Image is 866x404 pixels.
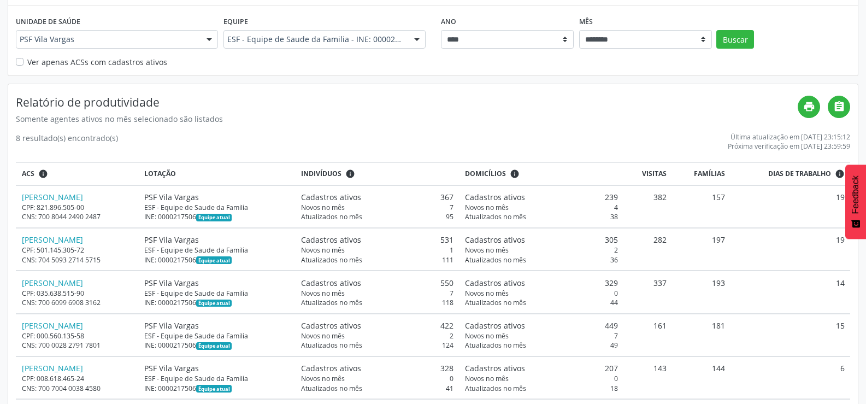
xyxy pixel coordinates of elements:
div: PSF Vila Vargas [144,277,290,289]
div: CNS: 700 6099 6908 3162 [22,298,133,307]
td: 143 [623,356,673,399]
td: 337 [623,271,673,313]
div: Próxima verificação em [DATE] 23:59:59 [728,142,850,151]
label: Equipe [223,13,248,30]
td: 19 [730,228,850,271]
span: Atualizados no mês [465,341,526,350]
span: Novos no mês [301,289,345,298]
div: 118 [301,298,454,307]
div: 8 resultado(s) encontrado(s) [16,132,118,151]
div: PSF Vila Vargas [144,191,290,203]
td: 181 [673,314,730,356]
span: Cadastros ativos [465,277,525,289]
a: [PERSON_NAME] [22,278,83,288]
td: 197 [673,228,730,271]
div: 0 [301,374,454,383]
div: PSF Vila Vargas [144,362,290,374]
div: ESF - Equipe de Saude da Familia [144,203,290,212]
div: 550 [301,277,454,289]
div: 531 [301,234,454,245]
td: 282 [623,228,673,271]
span: Novos no mês [301,374,345,383]
td: 161 [623,314,673,356]
td: 14 [730,271,850,313]
label: Unidade de saúde [16,13,80,30]
span: Cadastros ativos [465,191,525,203]
div: 449 [465,320,618,331]
div: Última atualização em [DATE] 23:15:12 [728,132,850,142]
th: Visitas [623,163,673,185]
div: 0 [465,374,618,383]
th: Famílias [673,163,730,185]
span: Cadastros ativos [465,234,525,245]
div: 36 [465,255,618,265]
span: Esta é a equipe atual deste Agente [196,385,232,393]
div: INE: 0000217506 [144,384,290,393]
div: 328 [301,362,454,374]
div: INE: 0000217506 [144,212,290,221]
span: Esta é a equipe atual deste Agente [196,300,232,307]
span: Cadastros ativos [465,362,525,374]
td: 144 [673,356,730,399]
a: [PERSON_NAME] [22,192,83,202]
div: ESF - Equipe de Saude da Familia [144,245,290,255]
div: 2 [301,331,454,341]
div: 329 [465,277,618,289]
i: <div class="text-left"> <div> <strong>Cadastros ativos:</strong> Cadastros que estão vinculados a... [345,169,355,179]
div: 239 [465,191,618,203]
td: 19 [730,185,850,228]
a: print [798,96,820,118]
span: Atualizados no mês [301,255,362,265]
a: [PERSON_NAME] [22,235,83,245]
div: 111 [301,255,454,265]
span: Cadastros ativos [301,362,361,374]
div: 7 [301,203,454,212]
span: PSF Vila Vargas [20,34,196,45]
th: Lotação [138,163,295,185]
div: 1 [301,245,454,255]
a: [PERSON_NAME] [22,363,83,373]
span: ESF - Equipe de Saude da Familia - INE: 0000217506 [227,34,403,45]
div: CPF: 035.638.515-90 [22,289,133,298]
span: Novos no mês [301,203,345,212]
div: ESF - Equipe de Saude da Familia [144,289,290,298]
span: Novos no mês [301,331,345,341]
div: CNS: 700 8044 2490 2487 [22,212,133,221]
span: Atualizados no mês [465,255,526,265]
div: 7 [465,331,618,341]
label: Mês [579,13,593,30]
i: print [803,101,815,113]
div: CPF: 000.560.135-58 [22,331,133,341]
div: 41 [301,384,454,393]
td: 382 [623,185,673,228]
div: 7 [301,289,454,298]
div: CNS: 700 7004 0038 4580 [22,384,133,393]
span: Atualizados no mês [301,298,362,307]
span: Novos no mês [465,245,509,255]
div: CPF: 008.618.465-24 [22,374,133,383]
div: 124 [301,341,454,350]
div: CPF: 501.145.305-72 [22,245,133,255]
td: 157 [673,185,730,228]
span: Dias de trabalho [768,169,831,179]
span: Atualizados no mês [301,341,362,350]
div: 38 [465,212,618,221]
div: PSF Vila Vargas [144,234,290,245]
span: Domicílios [465,169,506,179]
button: Buscar [716,30,754,49]
div: 49 [465,341,618,350]
div: Somente agentes ativos no mês selecionado são listados [16,113,798,125]
div: CPF: 821.896.505-00 [22,203,133,212]
span: Atualizados no mês [465,212,526,221]
label: Ver apenas ACSs com cadastros ativos [27,56,167,68]
div: 0 [465,289,618,298]
div: CNS: 700 0028 2791 7801 [22,341,133,350]
div: 2 [465,245,618,255]
span: Atualizados no mês [465,384,526,393]
span: Cadastros ativos [301,320,361,331]
i:  [833,101,845,113]
div: PSF Vila Vargas [144,320,290,331]
div: 367 [301,191,454,203]
div: 18 [465,384,618,393]
span: Esta é a equipe atual deste Agente [196,342,232,350]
